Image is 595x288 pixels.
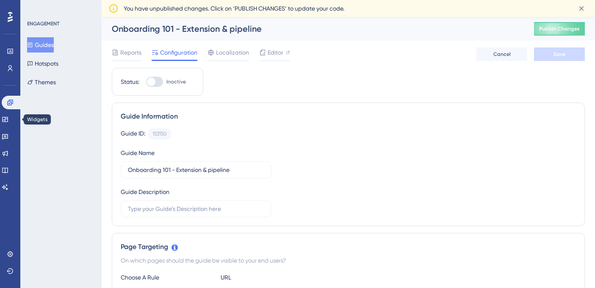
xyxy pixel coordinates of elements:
[534,47,585,61] button: Save
[166,78,186,85] span: Inactive
[160,47,197,58] span: Configuration
[268,47,283,58] span: Editor
[121,128,145,139] div: Guide ID:
[216,47,249,58] span: Localization
[221,272,314,282] div: URL
[152,130,167,137] div: 153150
[476,47,527,61] button: Cancel
[124,3,344,14] span: You have unpublished changes. Click on ‘PUBLISH CHANGES’ to update your code.
[493,51,511,58] span: Cancel
[121,255,576,266] div: On which pages should the guide be visible to your end users?
[120,47,141,58] span: Reports
[121,242,576,252] div: Page Targeting
[27,37,54,53] button: Guides
[27,56,58,71] button: Hotspots
[553,51,565,58] span: Save
[128,165,264,174] input: Type your Guide’s Name here
[121,148,155,158] div: Guide Name
[534,22,585,36] button: Publish Changes
[20,2,53,12] span: Need Help?
[121,77,139,87] div: Status:
[121,111,576,122] div: Guide Information
[27,20,59,27] div: ENGAGEMENT
[121,187,169,197] div: Guide Description
[539,25,580,32] span: Publish Changes
[128,204,264,213] input: Type your Guide’s Description here
[112,23,513,35] div: Onboarding 101 - Extension & pipeline
[27,75,56,90] button: Themes
[121,272,214,282] div: Choose A Rule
